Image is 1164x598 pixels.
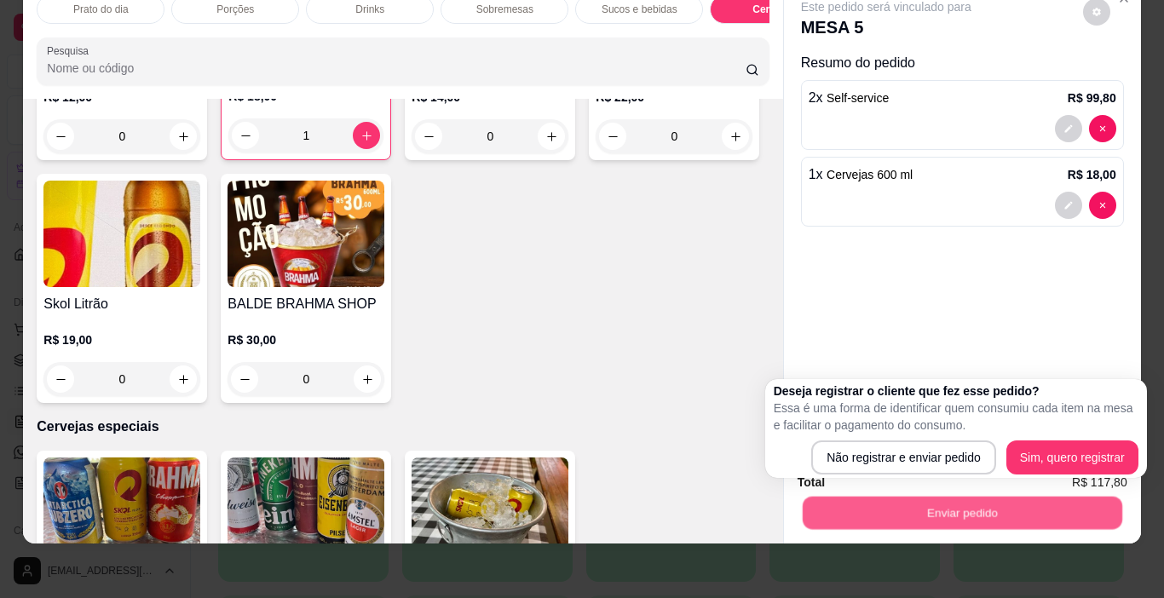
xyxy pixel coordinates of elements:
[752,3,795,16] p: Cervejas
[1089,115,1116,142] button: decrease-product-quantity
[231,365,258,393] button: decrease-product-quantity
[774,382,1138,400] h2: Deseja registrar o cliente que fez esse pedido?
[809,88,890,108] p: 2 x
[47,123,74,150] button: decrease-product-quantity
[1006,440,1138,474] button: Sim, quero registrar
[827,168,913,181] span: Cervejas 600 ml
[1068,166,1116,183] p: R$ 18,00
[412,457,568,564] img: product-image
[811,440,996,474] button: Não registrar e enviar pedido
[1089,192,1116,219] button: decrease-product-quantity
[228,331,384,348] p: R$ 30,00
[170,365,197,393] button: increase-product-quantity
[1068,89,1116,106] p: R$ 99,80
[801,15,971,39] p: MESA 5
[73,3,129,16] p: Prato do dia
[538,123,565,150] button: increase-product-quantity
[43,457,200,564] img: product-image
[722,123,749,150] button: increase-product-quantity
[228,457,384,564] img: product-image
[353,122,380,149] button: increase-product-quantity
[801,53,1124,73] p: Resumo do pedido
[228,294,384,314] h4: BALDE BRAHMA SHOP
[354,365,381,393] button: increase-product-quantity
[1055,192,1082,219] button: decrease-product-quantity
[415,123,442,150] button: decrease-product-quantity
[774,400,1138,434] p: Essa é uma forma de identificar quem consumiu cada item na mesa e facilitar o pagamento do consumo.
[43,294,200,314] h4: Skol Litrão
[47,365,74,393] button: decrease-product-quantity
[43,331,200,348] p: R$ 19,00
[809,164,913,185] p: 1 x
[798,475,825,489] strong: Total
[216,3,254,16] p: Porções
[47,60,746,77] input: Pesquisa
[232,122,259,149] button: decrease-product-quantity
[476,3,533,16] p: Sobremesas
[1072,473,1127,492] span: R$ 117,80
[37,417,769,437] p: Cervejas especiais
[1055,115,1082,142] button: decrease-product-quantity
[827,91,889,105] span: Self-service
[802,497,1121,530] button: Enviar pedido
[599,123,626,150] button: decrease-product-quantity
[355,3,384,16] p: Drinks
[228,181,384,287] img: product-image
[43,181,200,287] img: product-image
[47,43,95,58] label: Pesquisa
[602,3,677,16] p: Sucos e bebidas
[170,123,197,150] button: increase-product-quantity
